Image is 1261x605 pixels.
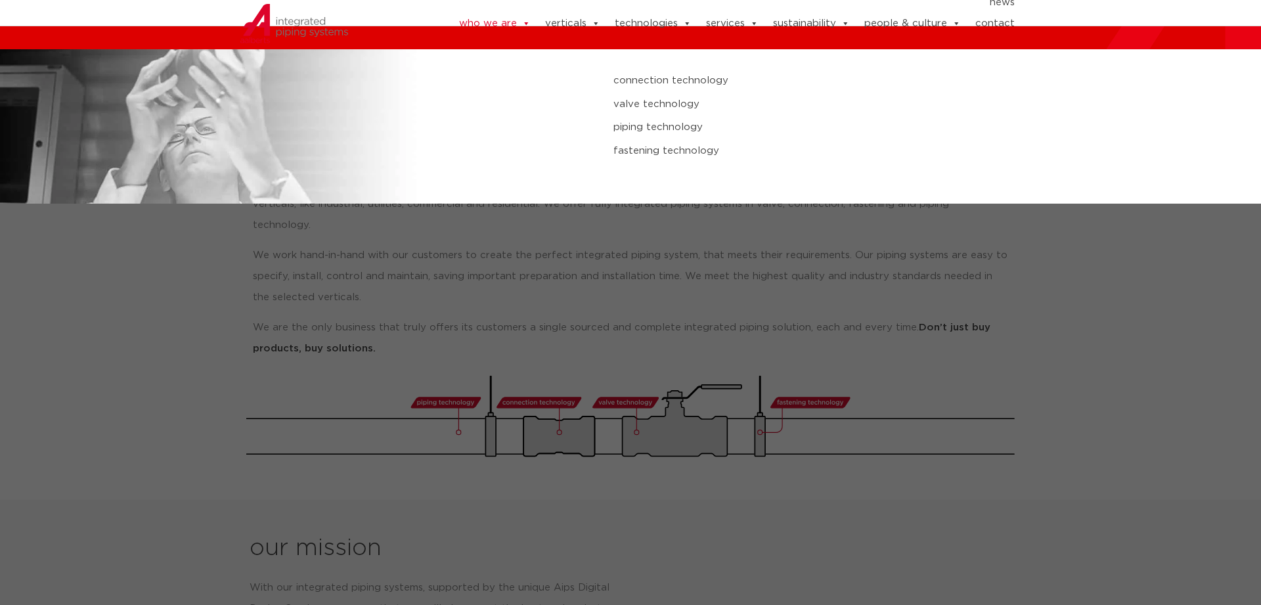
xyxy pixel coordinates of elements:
[253,173,1008,236] p: Aalberts integrated piping systems engineers the most advanced integrated piping systems for the ...
[975,11,1015,37] a: contact
[459,11,531,37] a: who we are
[613,143,1087,160] a: fastening technology
[706,11,759,37] a: services
[613,72,1087,89] a: connection technology
[250,533,635,564] h2: our mission
[615,11,692,37] a: technologies
[545,11,600,37] a: verticals
[613,96,1087,113] a: valve technology
[773,11,850,37] a: sustainability
[253,317,1008,359] p: We are the only business that truly offers its customers a single sourced and complete integrated...
[864,11,961,37] a: people & culture
[613,119,1087,136] a: piping technology
[253,245,1008,308] p: We work hand-in-hand with our customers to create the perfect integrated piping system, that meet...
